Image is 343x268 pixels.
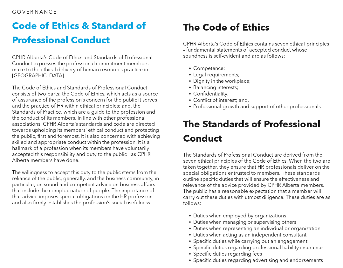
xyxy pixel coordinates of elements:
[193,98,249,103] span: Conflict of interest; and,
[193,79,251,84] span: Dignity in the workplace;
[12,86,160,163] span: The Code of Ethics and Standards of Professional Conduct consists of two parts: the Code of Ethic...
[12,22,146,46] span: Code of Ethics & Standard of Professional Conduct
[193,245,322,250] span: Specific duties regarding professional liability insurance
[193,214,286,219] span: Duties when employed by organizations
[193,258,323,263] span: Specific duties regarding advertising and endorsements
[12,10,58,15] span: GOVERNANCE
[193,66,225,71] span: Competence;
[12,170,159,206] span: The willingness to accept this duty to the public stems from the reliance of the public, generall...
[193,104,320,109] span: Professional growth and support of other professionals
[193,92,229,97] span: Confidentiality;
[183,42,329,59] span: CPHR Alberta’s Code of Ethics contains seven ethical principles – fundamental statements of accep...
[193,85,238,90] span: Balancing interests;
[183,120,320,144] span: The Standards of Professional Conduct
[12,55,153,79] span: CPHR Alberta's Code of Ethics and Standards of Professional Conduct expresses the professional co...
[183,23,270,33] span: The Code of Ethics
[183,153,330,206] span: The Standards of Professional Conduct are derived from the seven ethical principles of the Code o...
[193,73,240,78] span: Legal requirements;
[193,220,296,225] span: Duties when managing or supervising others
[193,233,306,238] span: Duties when acting as an independent consultant
[193,252,262,257] span: Specific duties regarding fees
[193,239,307,244] span: Specific duties while carrying out an engagement
[193,226,320,231] span: Duties when representing an individual or organization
